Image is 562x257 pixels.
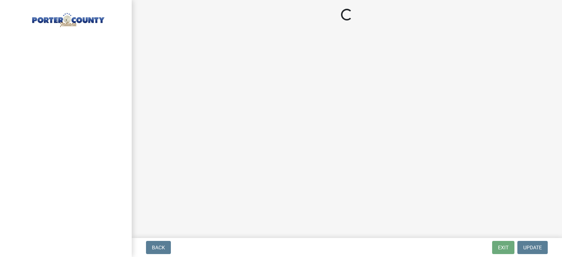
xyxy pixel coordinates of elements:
button: Back [146,241,171,254]
button: Update [517,241,548,254]
button: Exit [492,241,514,254]
span: Back [152,245,165,250]
img: Porter County, Indiana [15,8,120,28]
span: Update [523,245,542,250]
